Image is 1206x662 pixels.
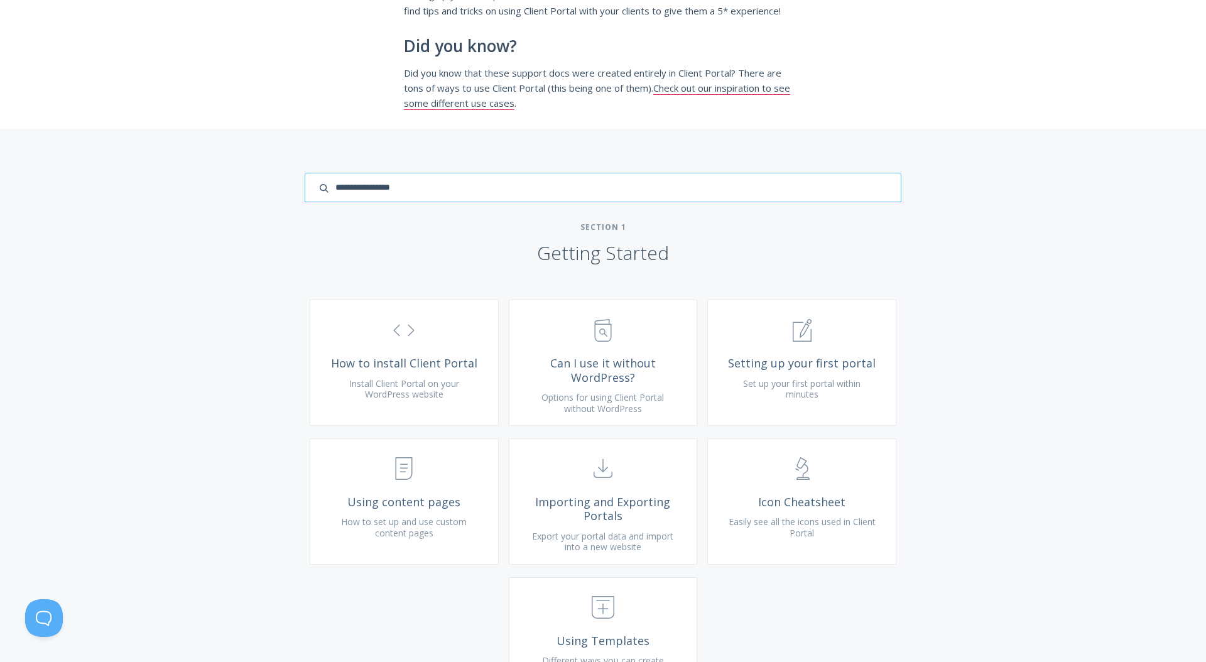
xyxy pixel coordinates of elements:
p: Did you know that these support docs were created entirely in Client Portal? There are tons of wa... [404,65,802,111]
span: Can I use it without WordPress? [528,356,678,384]
h2: Did you know? [404,37,802,56]
span: Set up your first portal within minutes [743,377,861,401]
span: Install Client Portal on your WordPress website [349,377,459,401]
a: Using content pages How to set up and use custom content pages [310,438,499,565]
span: How to install Client Portal [329,356,479,371]
a: Can I use it without WordPress? Options for using Client Portal without WordPress [509,300,698,426]
a: Setting up your first portal Set up your first portal within minutes [707,300,896,426]
a: Icon Cheatsheet Easily see all the icons used in Client Portal [707,438,896,565]
a: How to install Client Portal Install Client Portal on your WordPress website [310,300,499,426]
span: Using Templates [528,634,678,648]
span: How to set up and use custom content pages [341,516,467,539]
span: Export your portal data and import into a new website [532,530,673,553]
span: Easily see all the icons used in Client Portal [729,516,876,539]
a: Importing and Exporting Portals Export your portal data and import into a new website [509,438,698,565]
span: Setting up your first portal [727,356,877,371]
span: Options for using Client Portal without WordPress [541,391,664,415]
span: Icon Cheatsheet [727,495,877,509]
input: search input [305,173,901,202]
iframe: Toggle Customer Support [25,599,63,637]
span: Importing and Exporting Portals [528,495,678,523]
span: Using content pages [329,495,479,509]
